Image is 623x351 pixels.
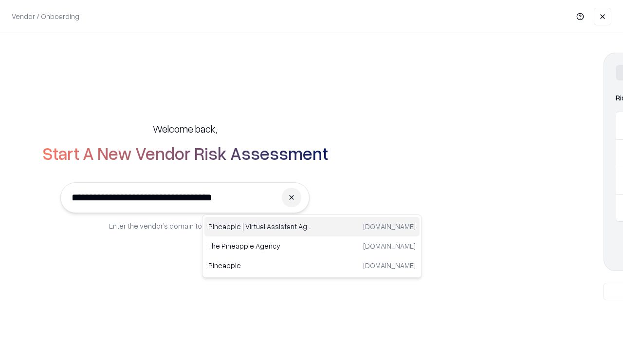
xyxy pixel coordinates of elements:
p: The Pineapple Agency [208,241,312,251]
h2: Start A New Vendor Risk Assessment [42,143,328,163]
p: Pineapple | Virtual Assistant Agency [208,221,312,232]
h5: Welcome back, [153,122,217,136]
p: Pineapple [208,260,312,271]
div: Suggestions [202,214,422,278]
p: [DOMAIN_NAME] [363,221,416,232]
p: Enter the vendor’s domain to begin onboarding [109,221,261,231]
p: Vendor / Onboarding [12,11,79,21]
p: [DOMAIN_NAME] [363,241,416,251]
p: [DOMAIN_NAME] [363,260,416,271]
